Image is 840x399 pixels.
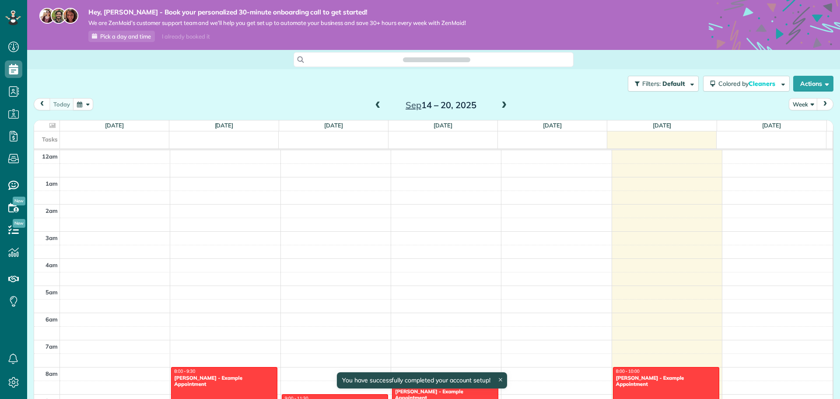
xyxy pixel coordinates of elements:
[616,368,640,374] span: 8:00 - 10:00
[762,122,781,129] a: [DATE]
[749,80,777,88] span: Cleaners
[45,370,58,377] span: 8am
[793,76,833,92] button: Actions
[45,234,58,241] span: 3am
[406,99,421,110] span: Sep
[88,19,466,27] span: We are ZenMaid’s customer support team and we’ll help you get set up to automate your business an...
[49,98,74,110] button: today
[642,80,661,88] span: Filters:
[13,197,25,205] span: New
[434,122,452,129] a: [DATE]
[42,136,58,143] span: Tasks
[105,122,124,129] a: [DATE]
[718,80,778,88] span: Colored by
[616,375,717,388] div: [PERSON_NAME] - Example Appointment
[34,98,50,110] button: prev
[45,261,58,268] span: 4am
[42,153,58,160] span: 12am
[157,31,215,42] div: I already booked it
[63,8,78,24] img: michelle-19f622bdf1676172e81f8f8fba1fb50e276960ebfe0243fe18214015130c80e4.jpg
[789,98,818,110] button: Week
[174,368,195,374] span: 8:00 - 9:30
[45,316,58,323] span: 6am
[662,80,686,88] span: Default
[39,8,55,24] img: maria-72a9807cf96188c08ef61303f053569d2e2a8a1cde33d635c8a3ac13582a053d.jpg
[337,372,507,388] div: You have successfully completed your account setup!
[13,219,25,228] span: New
[412,55,461,64] span: Search ZenMaid…
[703,76,790,92] button: Colored byCleaners
[543,122,562,129] a: [DATE]
[628,76,699,92] button: Filters: Default
[45,343,58,350] span: 7am
[174,375,275,388] div: [PERSON_NAME] - Example Appointment
[88,31,155,42] a: Pick a day and time
[653,122,672,129] a: [DATE]
[51,8,66,24] img: jorge-587dff0eeaa6aab1f244e6dc62b8924c3b6ad411094392a53c71c6c4a576187d.jpg
[324,122,343,129] a: [DATE]
[88,8,466,17] strong: Hey, [PERSON_NAME] - Book your personalized 30-minute onboarding call to get started!
[45,180,58,187] span: 1am
[817,98,833,110] button: next
[386,100,496,110] h2: 14 – 20, 2025
[215,122,234,129] a: [DATE]
[100,33,151,40] span: Pick a day and time
[45,289,58,296] span: 5am
[623,76,699,92] a: Filters: Default
[45,207,58,214] span: 2am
